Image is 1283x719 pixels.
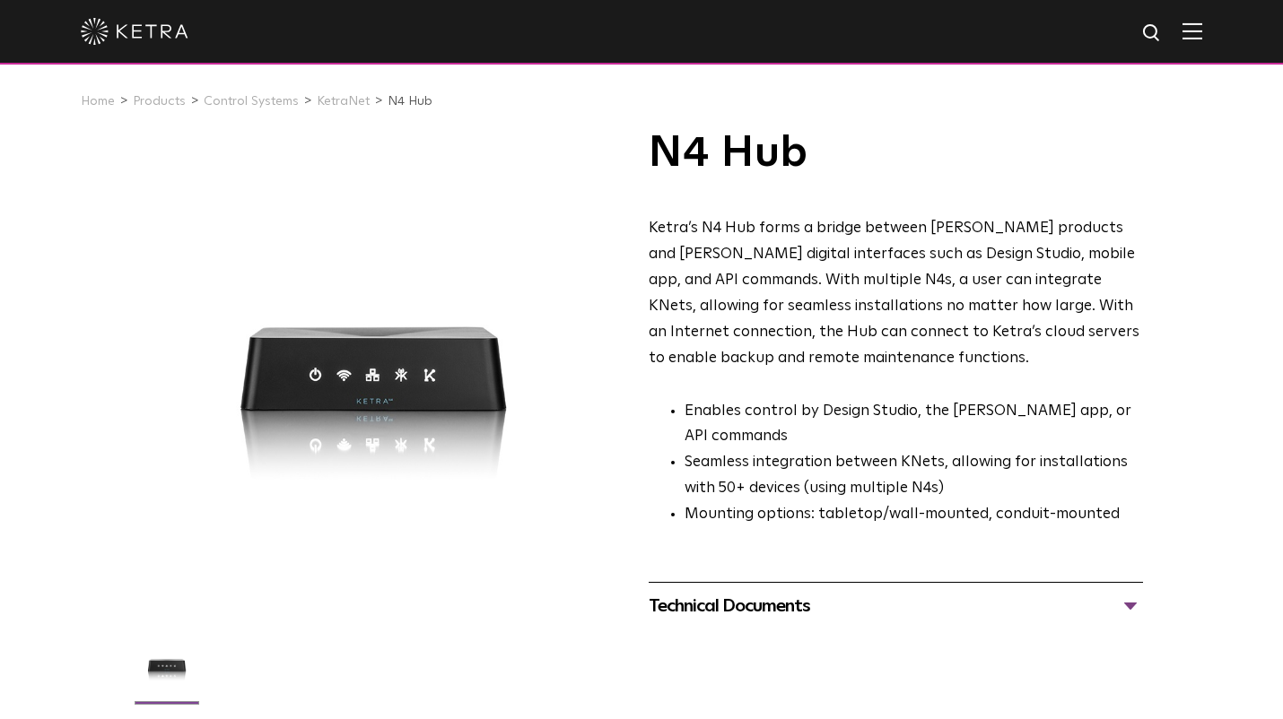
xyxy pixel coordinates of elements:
[685,450,1143,502] li: Seamless integration between KNets, allowing for installations with 50+ devices (using multiple N4s)
[649,221,1139,365] span: Ketra’s N4 Hub forms a bridge between [PERSON_NAME] products and [PERSON_NAME] digital interfaces...
[317,95,370,108] a: KetraNet
[685,502,1143,528] li: Mounting options: tabletop/wall-mounted, conduit-mounted
[1183,22,1202,39] img: Hamburger%20Nav.svg
[1141,22,1164,45] img: search icon
[649,592,1143,620] div: Technical Documents
[388,95,432,108] a: N4 Hub
[133,631,202,714] img: N4 Hub
[204,95,299,108] a: Control Systems
[649,131,1143,176] h1: N4 Hub
[81,95,115,108] a: Home
[133,95,186,108] a: Products
[81,18,188,45] img: ketra-logo-2019-white
[685,399,1143,451] li: Enables control by Design Studio, the [PERSON_NAME] app, or API commands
